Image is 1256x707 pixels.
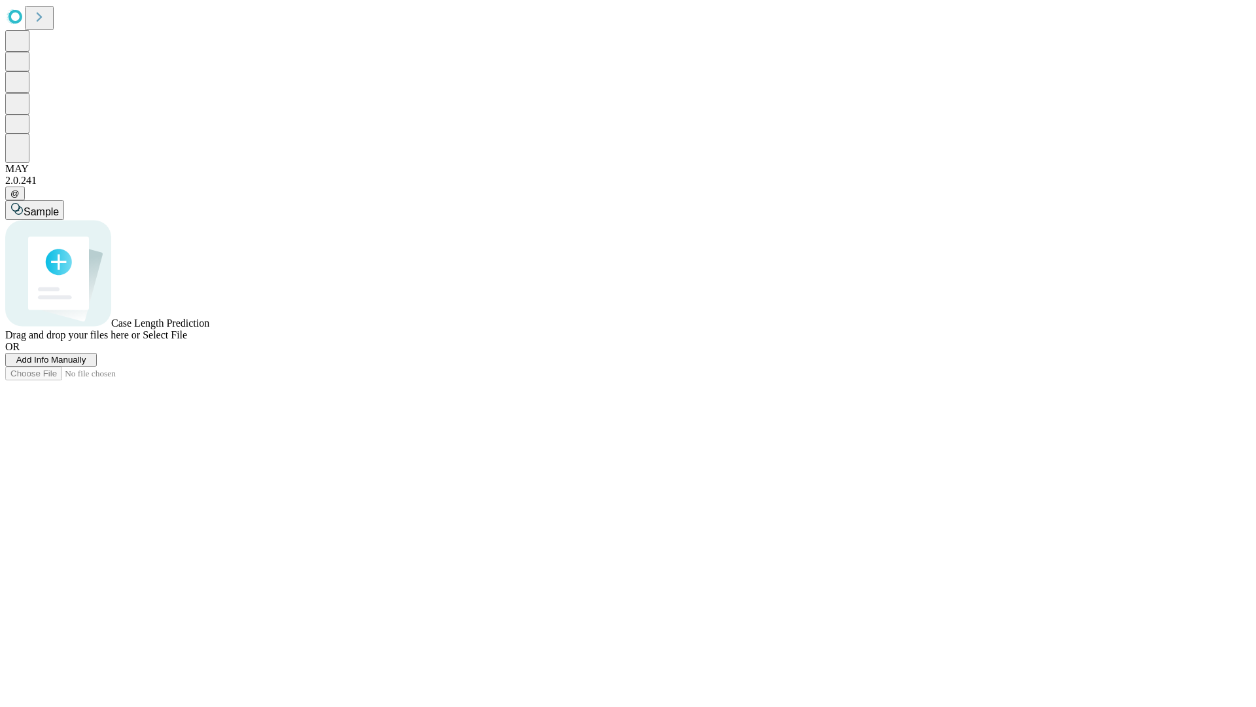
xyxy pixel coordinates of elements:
span: Sample [24,206,59,217]
span: @ [10,189,20,198]
span: Add Info Manually [16,355,86,365]
span: OR [5,341,20,352]
span: Drag and drop your files here or [5,329,140,340]
span: Case Length Prediction [111,317,209,329]
button: Add Info Manually [5,353,97,367]
div: 2.0.241 [5,175,1251,187]
button: Sample [5,200,64,220]
span: Select File [143,329,187,340]
div: MAY [5,163,1251,175]
button: @ [5,187,25,200]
